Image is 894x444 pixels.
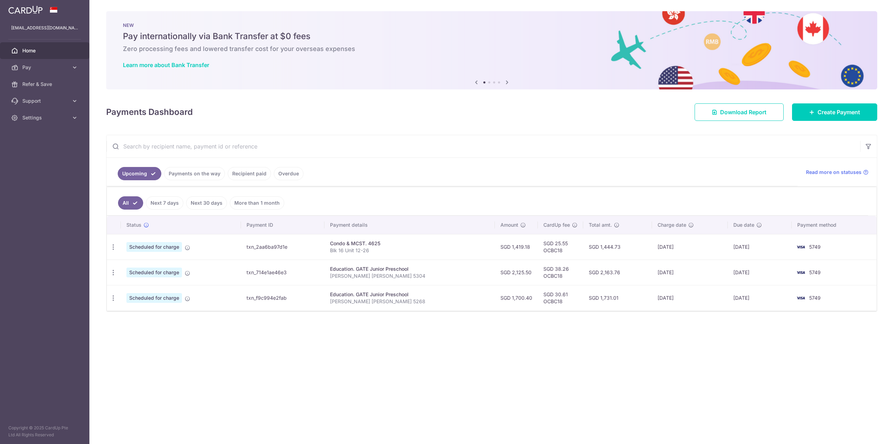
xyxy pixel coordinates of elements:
td: [DATE] [728,285,791,311]
a: Overdue [274,167,303,180]
td: [DATE] [728,234,791,260]
td: SGD 30.61 OCBC18 [538,285,583,311]
a: Payments on the way [164,167,225,180]
a: Learn more about Bank Transfer [123,61,209,68]
td: SGD 2,163.76 [583,260,652,285]
span: Amount [500,221,518,228]
span: Scheduled for charge [126,268,182,277]
a: Read more on statuses [806,169,869,176]
span: Status [126,221,141,228]
span: Pay [22,64,68,71]
th: Payment details [324,216,495,234]
a: More than 1 month [230,196,284,210]
a: Recipient paid [228,167,271,180]
span: Download Report [720,108,767,116]
img: Bank Card [794,243,808,251]
h5: Pay internationally via Bank Transfer at $0 fees [123,31,860,42]
td: SGD 2,125.50 [495,260,538,285]
span: CardUp fee [543,221,570,228]
img: Bank Card [794,294,808,302]
th: Payment ID [241,216,324,234]
td: txn_f9c994e2fab [241,285,324,311]
td: [DATE] [652,285,728,311]
p: NEW [123,22,860,28]
div: Condo & MCST. 4625 [330,240,489,247]
span: Due date [733,221,754,228]
div: Education. GATE Junior Preschool [330,265,489,272]
p: [PERSON_NAME] [PERSON_NAME] 5268 [330,298,489,305]
td: SGD 1,700.40 [495,285,538,311]
h6: Zero processing fees and lowered transfer cost for your overseas expenses [123,45,860,53]
span: 5749 [809,269,821,275]
a: Next 7 days [146,196,183,210]
span: Charge date [658,221,686,228]
p: Blk 16 Unit 12-26 [330,247,489,254]
a: Create Payment [792,103,877,121]
td: txn_2aa6ba97d1e [241,234,324,260]
span: Total amt. [589,221,612,228]
td: [DATE] [652,260,728,285]
img: Bank transfer banner [106,11,877,89]
a: Download Report [695,103,784,121]
td: SGD 1,731.01 [583,285,652,311]
span: Support [22,97,68,104]
td: [DATE] [652,234,728,260]
td: SGD 38.26 OCBC18 [538,260,583,285]
img: CardUp [8,6,43,14]
td: [DATE] [728,260,791,285]
span: Scheduled for charge [126,293,182,303]
h4: Payments Dashboard [106,106,193,118]
p: [EMAIL_ADDRESS][DOMAIN_NAME] [11,24,78,31]
span: Refer & Save [22,81,68,88]
td: SGD 1,419.18 [495,234,538,260]
img: Bank Card [794,268,808,277]
td: SGD 25.55 OCBC18 [538,234,583,260]
span: Read more on statuses [806,169,862,176]
p: [PERSON_NAME] [PERSON_NAME] 5304 [330,272,489,279]
span: Scheduled for charge [126,242,182,252]
td: SGD 1,444.73 [583,234,652,260]
th: Payment method [792,216,877,234]
a: Upcoming [118,167,161,180]
a: All [118,196,143,210]
span: Home [22,47,68,54]
div: Education. GATE Junior Preschool [330,291,489,298]
input: Search by recipient name, payment id or reference [107,135,860,158]
td: txn_714e1ae46e3 [241,260,324,285]
a: Next 30 days [186,196,227,210]
span: 5749 [809,244,821,250]
span: 5749 [809,295,821,301]
span: Settings [22,114,68,121]
span: Create Payment [818,108,860,116]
